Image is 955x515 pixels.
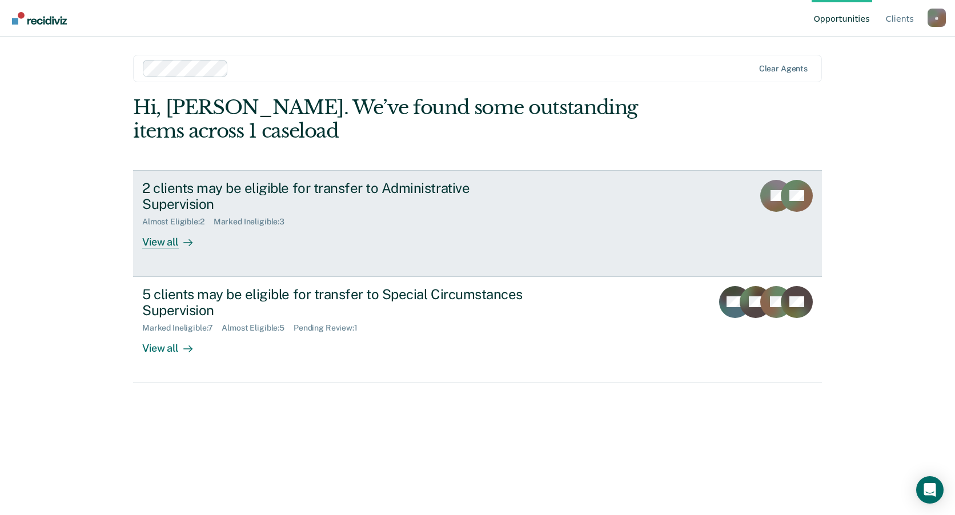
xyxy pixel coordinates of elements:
[142,227,206,249] div: View all
[12,12,67,25] img: Recidiviz
[222,323,294,333] div: Almost Eligible : 5
[133,170,822,277] a: 2 clients may be eligible for transfer to Administrative SupervisionAlmost Eligible:2Marked Ineli...
[142,323,222,333] div: Marked Ineligible : 7
[928,9,946,27] div: e
[142,333,206,355] div: View all
[142,217,214,227] div: Almost Eligible : 2
[142,180,543,213] div: 2 clients may be eligible for transfer to Administrative Supervision
[294,323,367,333] div: Pending Review : 1
[759,64,808,74] div: Clear agents
[133,96,684,143] div: Hi, [PERSON_NAME]. We’ve found some outstanding items across 1 caseload
[214,217,294,227] div: Marked Ineligible : 3
[916,476,944,504] div: Open Intercom Messenger
[928,9,946,27] button: Profile dropdown button
[142,286,543,319] div: 5 clients may be eligible for transfer to Special Circumstances Supervision
[133,277,822,383] a: 5 clients may be eligible for transfer to Special Circumstances SupervisionMarked Ineligible:7Alm...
